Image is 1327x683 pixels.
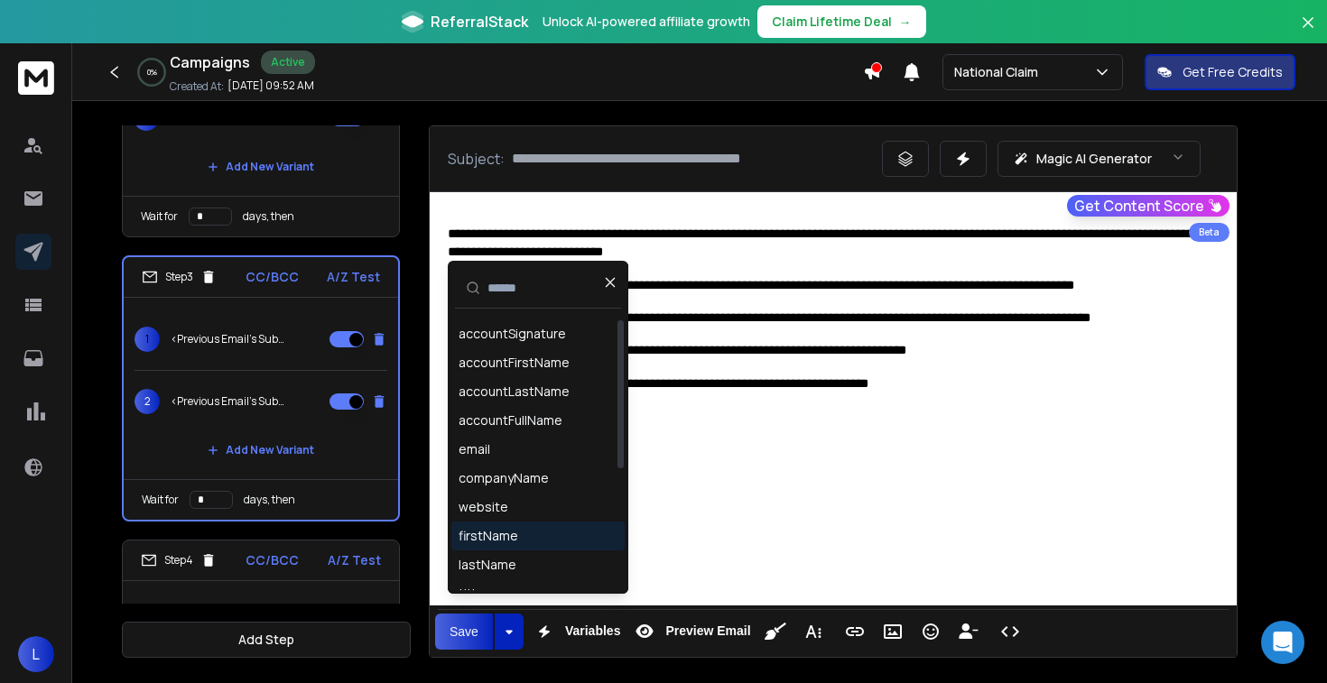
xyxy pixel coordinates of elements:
p: Wait for [142,493,179,507]
li: Step3CC/BCCA/Z Test1<Previous Email's Subject>2<Previous Email's Subject>Add New VariantWait ford... [122,255,400,521]
div: website [459,498,508,516]
button: Get Content Score [1067,195,1230,217]
p: <Previous Email's Subject> [171,332,286,346]
button: Save [435,614,493,650]
div: Step 3 [142,269,217,285]
p: Wait for [141,209,178,224]
p: 0 % [147,67,157,78]
div: accountSignature [459,325,566,343]
button: Code View [993,614,1027,650]
span: Preview Email [662,623,754,639]
button: Insert Image (⌘P) [876,614,910,650]
button: Variables [527,614,625,650]
button: Close banner [1296,11,1320,54]
button: L [18,636,54,672]
button: Insert Unsubscribe Link [951,614,986,650]
p: Unlock AI-powered affiliate growth [543,13,750,31]
span: Variables [561,623,625,639]
div: accountFullName [459,411,562,429]
p: Get Free Credits [1183,63,1283,81]
p: CC/BCC [246,268,299,286]
p: Subject: [448,148,505,170]
p: days, then [243,209,294,224]
span: ReferralStack [431,11,528,32]
div: lastName [459,556,516,574]
p: A/Z Test [327,268,380,286]
button: Magic AI Generator [998,141,1201,177]
div: Open Intercom Messenger [1261,621,1304,664]
button: Add Step [122,622,411,658]
p: National Claim [954,63,1045,81]
button: Add New Variant [193,432,329,468]
button: Get Free Credits [1145,54,1295,90]
button: Claim Lifetime Deal→ [757,5,926,38]
div: accountLastName [459,383,570,401]
p: <Previous Email's Subject> [134,592,388,642]
button: Insert Link (⌘K) [838,614,872,650]
span: → [899,13,912,31]
p: days, then [244,493,295,507]
p: [DATE] 09:52 AM [227,78,314,93]
div: Beta [1189,223,1230,242]
h1: Campaigns [170,51,250,73]
button: More Text [796,614,831,650]
div: accountFirstName [459,354,570,372]
p: Magic AI Generator [1036,150,1152,168]
p: Created At: [170,79,224,94]
button: Clean HTML [758,614,793,650]
button: Emoticons [914,614,948,650]
button: Add New Variant [193,149,329,185]
div: Active [261,51,315,74]
p: <Previous Email's Subject> [171,394,286,409]
div: email [459,440,490,458]
div: title [459,585,483,603]
div: Step 4 [141,552,217,568]
div: firstName [459,527,518,545]
p: A/Z Test [328,551,381,569]
p: CC/BCC [246,551,299,569]
button: Preview Email [627,614,754,650]
span: 2 [135,389,160,414]
div: companyName [459,469,549,487]
span: 1 [135,327,160,352]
